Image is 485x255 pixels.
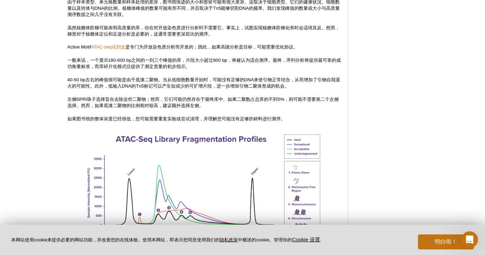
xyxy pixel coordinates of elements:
[67,44,341,50] p: Active Motif 是专门为开放染色质分析而开发的；因此，如果高级分析是目标，可能需要优化协议。
[67,96,341,109] p: 左侧SPRI珠子选择旨在去除这些二聚物；然而，它们可能仍然存在于最终库中。如果二聚数占总库的不到5%，则可能不需要第二个左侧选择。然而，如果底漆二聚物的比例相对较高，建议额外选择左侧。
[82,129,326,245] img: ATAC-seq库
[220,237,238,242] a: 隐私政策
[11,237,322,243] p: 本网站使用cookie来提供必要的网站功能，并改善您的在线体验。使用本网站，即表示您同意使用我们的 中概述的cookie 。管理你的 .
[67,57,341,70] p: 一般来说，一个显示180-600 bp之间的一到三个峰值的库，片段大小超过800 bp，将被认为适合测序。最终，序列分析将提供最可靠的成功衡量标准，而库碎片化模式仅提供了测定质量的初步指示。
[461,231,478,248] iframe: 对讲机实时聊天
[292,237,320,243] button: Cookie 设置
[67,116,341,122] p: 如果图书馆的整体浓度已经很低，您可能需要重复实验或尝试清理，并理解您可能没有足够的材料进行测序。
[67,77,341,89] p: 40-50 bp左右的峰值很可能是由于底漆二聚物。当从低细胞数量开始时，可能没有足够的DNA来使引物正常结合，从而增加了引物自我退火的可能性。此外，低输入DNA的Tn5标记可以产生短或少的可扩增...
[67,25,341,37] p: 虽然核糖体阶梯可能表明高质量的库，但在对开放染色质进行分析时不需要它。事实上，试图实现核糖体阶梯化有时会适得其反。然而，梯形对于核糖体定位和足迹分析是必要的，这通常需要更深层次的测序。
[91,44,125,50] a: ATAC-seq试剂盒
[418,234,474,249] button: 明白啦！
